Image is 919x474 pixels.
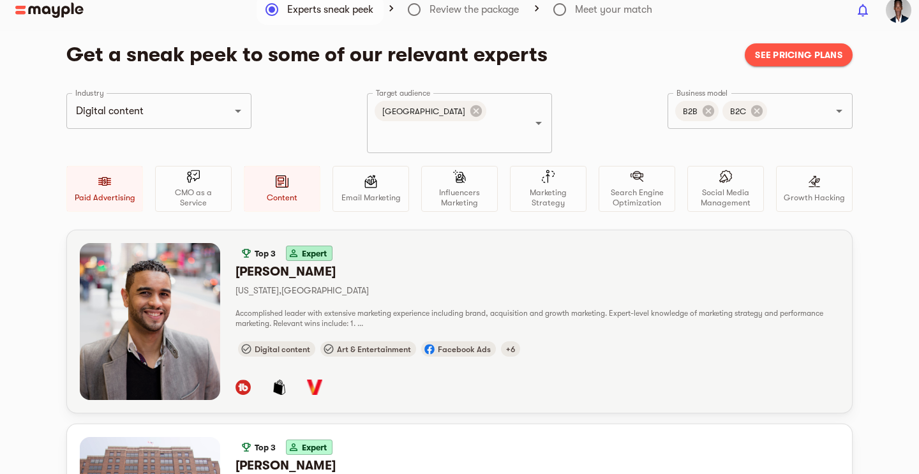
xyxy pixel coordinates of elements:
div: Google Ads, $2K - $5K budget, B2C clients, B2B clients, ROAS (Return On Ad Spend), United States ... [501,341,520,357]
h6: [PERSON_NAME] [235,263,839,280]
button: Open [830,102,848,120]
span: Accomplished leader with extensive marketing experience including brand, acquisition and growth m... [235,309,823,328]
span: B2C [722,105,754,117]
span: Top 3 [250,249,281,258]
div: B2C [722,101,767,121]
p: [US_STATE] , [GEOGRAPHIC_DATA] [235,283,839,298]
div: Marketing Strategy [510,166,587,212]
span: Art & Entertainment [332,344,416,354]
div: Email Marketing [332,166,409,212]
span: [GEOGRAPHIC_DATA] [375,105,473,117]
div: Verizon [307,380,322,395]
div: [GEOGRAPHIC_DATA] [375,101,486,121]
img: facebook.svg [424,343,435,355]
span: +6 [501,344,520,354]
div: Paid Advertising [66,166,143,212]
button: Top 3Expert[PERSON_NAME][US_STATE],[GEOGRAPHIC_DATA]Accomplished leader with extensive marketing ... [67,230,852,413]
h4: Get a sneak peek to some of our relevant experts [66,42,735,68]
div: Influencers Marketing [421,166,498,212]
div: Search Engine Optimization [599,166,675,212]
p: Search Engine Optimization [604,188,669,208]
span: Expert [297,443,332,452]
span: Expert [297,249,332,258]
p: Social Media Management [693,188,758,208]
p: CMO as a Service [161,188,226,208]
input: Try Entertainment, Clothing, etc. [72,99,210,123]
span: Top 3 [250,443,281,452]
img: Main logo [15,3,84,18]
div: Content [244,166,320,212]
div: Social Media Management [687,166,764,212]
span: Facebook Ads [433,344,496,354]
div: CMO as a Service [155,166,232,212]
span: See pricing plans [755,47,842,63]
span: B2B [675,105,705,117]
button: Open [530,114,548,132]
p: Influencers Marketing [427,188,492,208]
p: Email Marketing [341,193,401,203]
span: Digital content [250,344,315,354]
button: See pricing plans [745,43,853,66]
div: Branded Entertainment Network - TubeBuddy [235,380,251,395]
button: Open [229,102,247,120]
h6: [PERSON_NAME] [235,457,839,474]
div: Cherry Hill Mall [271,380,287,395]
p: Growth Hacking [784,193,845,203]
div: B2B [675,101,719,121]
div: Growth Hacking [776,166,853,212]
p: Marketing Strategy [516,188,581,208]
